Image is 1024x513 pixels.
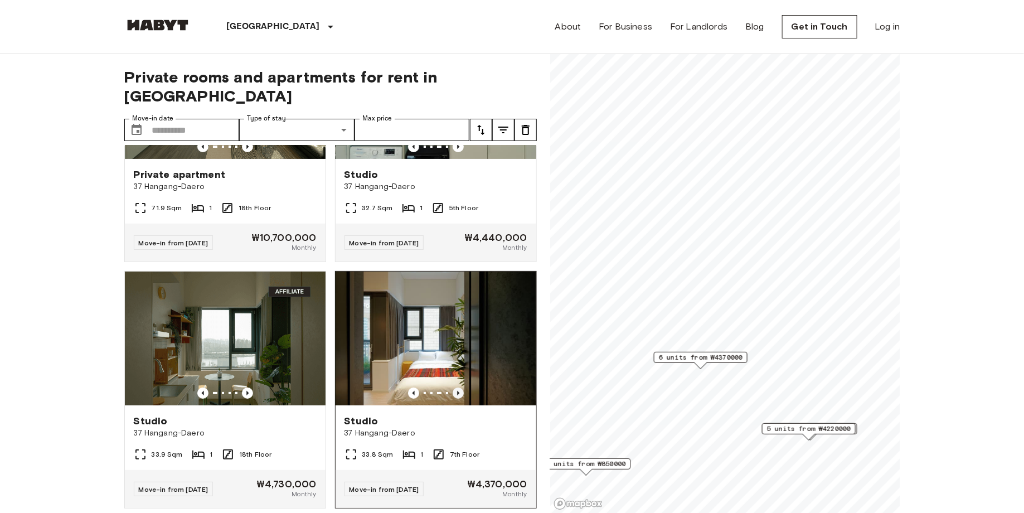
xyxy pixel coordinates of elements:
[139,239,208,247] span: Move-in from [DATE]
[344,168,378,181] span: Studio
[152,449,183,459] span: 33.9 Sqm
[239,449,272,459] span: 18th Floor
[761,423,855,441] div: Map marker
[125,119,148,141] button: Choose date
[344,428,527,439] span: 37 Hangang-Daero
[362,114,392,123] label: Max price
[555,20,581,33] a: About
[515,119,537,141] button: tune
[197,388,208,399] button: Previous image
[139,485,208,493] span: Move-in from [DATE]
[209,203,212,213] span: 1
[492,119,515,141] button: tune
[450,449,479,459] span: 7th Floor
[124,271,326,509] a: Marketing picture of unit EP-Y-P-18-00Previous imagePrevious imageStudio37 Hangang-Daero33.9 Sqm1...
[125,272,326,405] img: Marketing picture of unit EP-Y-P-18-00
[134,168,226,181] span: Private apartment
[256,479,317,489] span: ₩4,730,000
[134,181,317,192] span: 37 Hangang-Daero
[251,233,317,243] span: ₩10,700,000
[782,15,857,38] a: Get in Touch
[152,203,182,213] span: 71.9 Sqm
[408,388,419,399] button: Previous image
[420,203,423,213] span: 1
[247,114,286,123] label: Type of stay
[344,414,378,428] span: Studio
[467,479,527,489] span: ₩4,370,000
[502,243,527,253] span: Monthly
[362,203,393,213] span: 32.7 Sqm
[239,203,271,213] span: 18th Floor
[344,181,527,192] span: 37 Hangang-Daero
[242,141,253,152] button: Previous image
[502,489,527,499] span: Monthly
[197,141,208,152] button: Previous image
[132,114,173,123] label: Move-in date
[546,459,625,469] span: 9 units from ₩850000
[134,414,168,428] span: Studio
[763,423,857,441] div: Map marker
[292,243,316,253] span: Monthly
[453,388,464,399] button: Previous image
[336,272,536,405] img: Marketing picture of unit EP-Y-B-07-00
[875,20,900,33] a: Log in
[420,449,423,459] span: 1
[670,20,727,33] a: For Landlords
[766,424,850,434] span: 5 units from ₩4220000
[350,239,419,247] span: Move-in from [DATE]
[541,458,630,476] div: Map marker
[453,141,464,152] button: Previous image
[227,20,320,33] p: [GEOGRAPHIC_DATA]
[124,67,537,105] span: Private rooms and apartments for rent in [GEOGRAPHIC_DATA]
[350,485,419,493] span: Move-in from [DATE]
[408,141,419,152] button: Previous image
[210,449,212,459] span: 1
[658,352,742,362] span: 6 units from ₩4370000
[335,271,537,509] a: Previous imagePrevious imageStudio37 Hangang-Daero33.8 Sqm17th FloorMove-in from [DATE]₩4,370,000...
[599,20,652,33] a: For Business
[124,20,191,31] img: Habyt
[449,203,478,213] span: 5th Floor
[554,497,603,510] a: Mapbox logo
[242,388,253,399] button: Previous image
[134,428,317,439] span: 37 Hangang-Daero
[745,20,764,33] a: Blog
[362,449,394,459] span: 33.8 Sqm
[464,233,527,243] span: ₩4,440,000
[653,352,747,369] div: Map marker
[292,489,316,499] span: Monthly
[470,119,492,141] button: tune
